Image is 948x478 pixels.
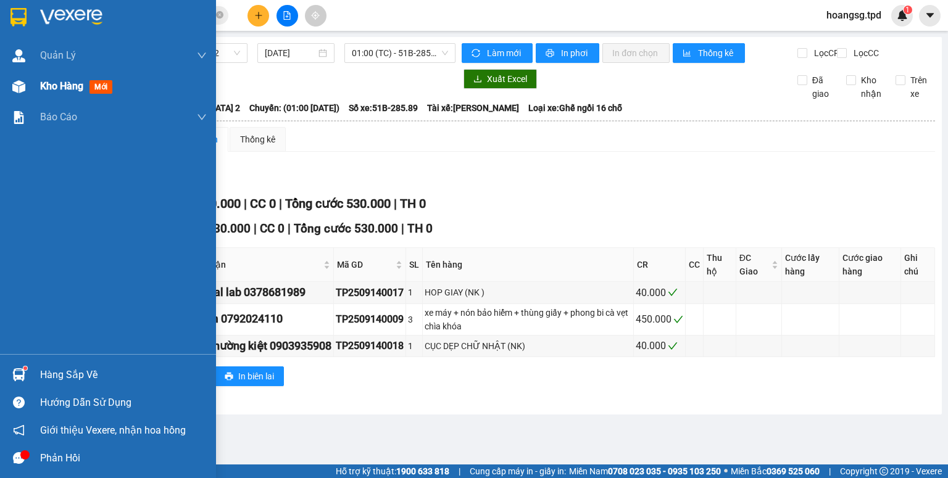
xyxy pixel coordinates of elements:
span: In biên lai [238,369,274,383]
span: Tài xế: [PERSON_NAME] [427,101,519,115]
div: em nam 0792024110 [178,310,331,328]
span: check [673,315,683,324]
span: 01:00 (TC) - 51B-285.89 [352,44,449,62]
th: SL [406,248,423,282]
span: sync [472,49,482,59]
img: icon-new-feature [897,10,908,21]
div: 40.000 [636,338,683,353]
span: Kho hàng [40,80,83,92]
th: CC [686,248,704,282]
span: | [279,196,282,211]
span: down [197,112,207,122]
span: Báo cáo [40,109,77,125]
span: Đã giao [807,73,838,101]
td: TP2509140018 [334,336,406,357]
div: 1 [408,339,420,353]
span: question-circle [13,397,25,408]
div: pk dental lab 0378681989 [178,284,331,301]
span: Chuyến: (01:00 [DATE]) [249,101,339,115]
span: | [254,221,257,236]
span: Người nhận [179,258,321,271]
button: plus [247,5,269,27]
button: downloadXuất Excel [464,69,537,89]
span: check [668,287,678,297]
th: Thu hộ [704,248,736,282]
span: bar-chart [683,49,693,59]
strong: 0708 023 035 - 0935 103 250 [608,466,721,476]
div: CỤC DẸP CHỮ NHẬT (NK) [425,339,631,353]
sup: 1 [904,6,912,14]
img: logo-vxr [10,8,27,27]
img: warehouse-icon [12,368,25,381]
th: Tên hàng [423,248,634,282]
span: Tổng cước 530.000 [285,196,391,211]
span: hoangsg.tpd [817,7,891,23]
span: CC 0 [260,221,285,236]
span: printer [225,372,233,382]
button: bar-chartThống kê [673,43,745,63]
span: Kho nhận [856,73,886,101]
button: printerIn biên lai [215,366,284,386]
span: ⚪️ [724,469,728,474]
span: Trên xe [905,73,936,101]
span: Làm mới [487,46,523,60]
input: 15/09/2025 [265,46,315,60]
span: | [829,464,831,478]
span: Xuất Excel [487,72,527,86]
span: TH 0 [400,196,426,211]
th: CR [634,248,686,282]
strong: 1900 633 818 [396,466,449,476]
span: Loại xe: Ghế ngồi 16 chỗ [528,101,622,115]
div: TP2509140018 [336,338,404,353]
sup: 1 [23,366,27,370]
img: solution-icon [12,111,25,124]
div: 3 [408,313,420,326]
span: Lọc CC [849,46,881,60]
span: file-add [283,11,291,20]
button: syncLàm mới [462,43,533,63]
button: printerIn phơi [536,43,599,63]
span: caret-down [925,10,936,21]
td: TP2509140017 [334,282,406,303]
span: | [401,221,404,236]
button: In đơn chọn [602,43,670,63]
span: download [473,75,482,84]
th: Cước giao hàng [839,248,901,282]
div: xe máy + nón bảo hiểm + thùng giấy + phong bi cà vẹt chìa khóa [425,306,631,333]
span: CC 0 [250,196,276,211]
span: notification [13,424,25,436]
div: Lab lý thường kiệt 0903935908 [178,337,331,355]
div: TP2509140009 [336,311,404,327]
span: | [244,196,247,211]
span: copyright [879,467,888,476]
div: TP2509140017 [336,285,404,300]
span: TH 0 [407,221,433,236]
span: Cung cấp máy in - giấy in: [470,464,566,478]
span: Giới thiệu Vexere, nhận hoa hồng [40,422,186,438]
div: Hướng dẫn sử dụng [40,394,207,412]
span: down [197,51,207,60]
img: warehouse-icon [12,80,25,93]
span: ĐC Giao [739,251,769,278]
span: 1 [905,6,910,14]
span: Lọc CR [809,46,841,60]
td: TP2509140009 [334,304,406,336]
span: close-circle [216,11,223,19]
span: CR 530.000 [189,221,251,236]
div: HOP GIAY (NK ) [425,286,631,299]
span: message [13,452,25,464]
span: Quản Lý [40,47,76,63]
th: Cước lấy hàng [782,248,839,282]
div: 450.000 [636,311,683,327]
span: plus [254,11,263,20]
span: Tổng cước 530.000 [294,221,398,236]
span: Số xe: 51B-285.89 [349,101,418,115]
button: caret-down [919,5,941,27]
button: file-add [276,5,298,27]
span: printer [546,49,556,59]
span: close-circle [216,10,223,22]
div: 40.000 [636,285,683,300]
span: Thống kê [698,46,735,60]
button: aim [305,5,326,27]
span: Hỗ trợ kỹ thuật: [336,464,449,478]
